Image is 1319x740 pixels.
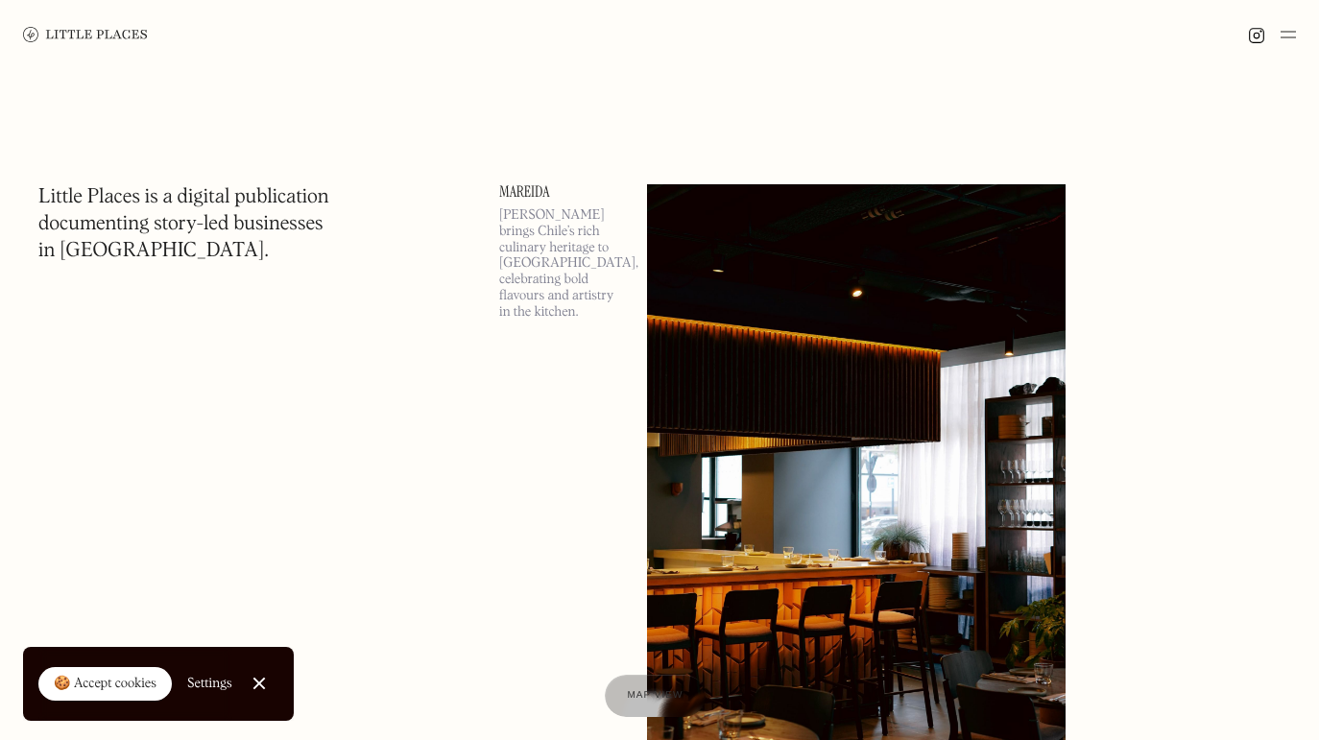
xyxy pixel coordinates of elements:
[38,667,172,702] a: 🍪 Accept cookies
[258,683,259,684] div: Close Cookie Popup
[605,675,707,717] a: Map view
[240,664,278,703] a: Close Cookie Popup
[187,677,232,690] div: Settings
[38,184,329,265] h1: Little Places is a digital publication documenting story-led businesses in [GEOGRAPHIC_DATA].
[628,690,683,701] span: Map view
[187,662,232,705] a: Settings
[499,184,624,200] a: Mareida
[499,207,624,321] p: [PERSON_NAME] brings Chile’s rich culinary heritage to [GEOGRAPHIC_DATA], celebrating bold flavou...
[54,675,156,694] div: 🍪 Accept cookies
